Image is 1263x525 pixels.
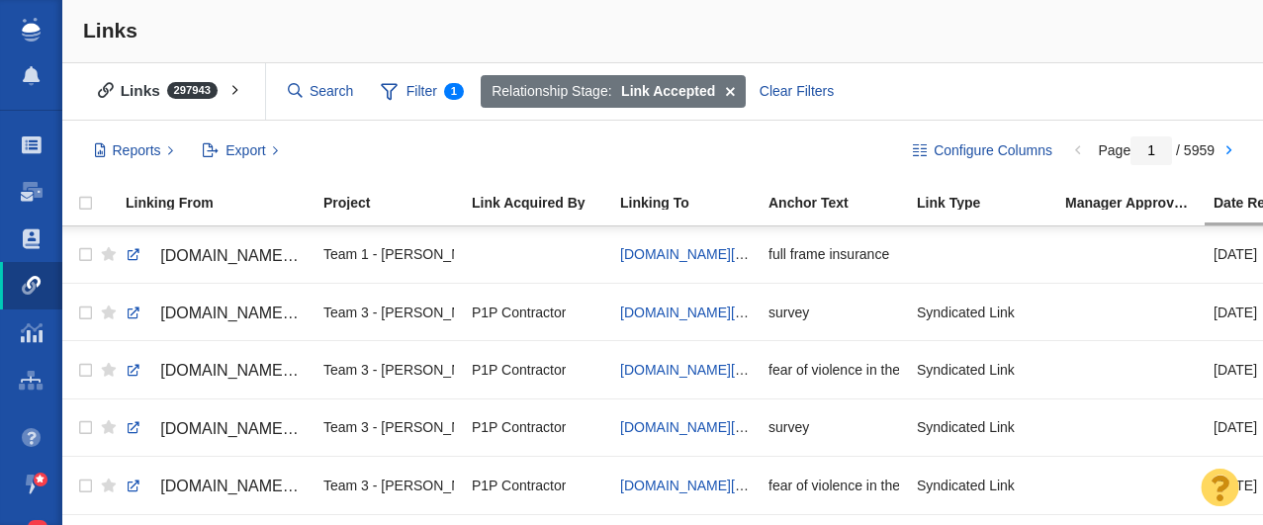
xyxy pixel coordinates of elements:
[160,305,327,321] span: [DOMAIN_NAME][URL]
[126,470,306,503] a: [DOMAIN_NAME][URL]
[226,140,265,161] span: Export
[323,196,470,210] div: Project
[160,362,327,379] span: [DOMAIN_NAME][URL]
[323,233,454,276] div: Team 1 - [PERSON_NAME] | [PERSON_NAME] | [PERSON_NAME]\Veracity (FLIP & Canopy)\Full Frame Insura...
[768,291,899,333] div: survey
[908,398,1056,456] td: Syndicated Link
[126,196,321,213] a: Linking From
[917,361,1015,379] span: Syndicated Link
[620,305,767,320] a: [DOMAIN_NAME][URL]
[126,354,306,388] a: [DOMAIN_NAME][URL]
[160,420,327,437] span: [DOMAIN_NAME][URL]
[463,457,611,514] td: P1P Contractor
[22,18,40,42] img: buzzstream_logo_iconsimple.png
[917,477,1015,494] span: Syndicated Link
[192,134,290,168] button: Export
[917,304,1015,321] span: Syndicated Link
[1098,142,1215,158] span: Page / 5959
[280,74,363,109] input: Search
[620,246,767,262] a: [DOMAIN_NAME][URL]
[113,140,161,161] span: Reports
[472,477,566,494] span: P1P Contractor
[917,418,1015,436] span: Syndicated Link
[472,418,566,436] span: P1P Contractor
[472,196,618,210] div: Link Acquired By
[917,196,1063,213] a: Link Type
[908,457,1056,514] td: Syndicated Link
[126,239,306,273] a: [DOMAIN_NAME][URL]
[126,412,306,446] a: [DOMAIN_NAME][URL]
[83,19,137,42] span: Links
[908,341,1056,398] td: Syndicated Link
[83,134,185,168] button: Reports
[1065,196,1212,210] div: Manager Approved Link?
[323,348,454,391] div: Team 3 - [PERSON_NAME] | Summer | [PERSON_NAME]\EMCI Wireless\EMCI Wireless - Digital PR - Do U.S...
[621,81,715,102] strong: Link Accepted
[768,196,915,210] div: Anchor Text
[463,284,611,341] td: P1P Contractor
[160,478,327,494] span: [DOMAIN_NAME][URL]
[902,134,1064,168] button: Configure Columns
[934,140,1052,161] span: Configure Columns
[323,464,454,506] div: Team 3 - [PERSON_NAME] | Summer | [PERSON_NAME]\EMCI Wireless\EMCI Wireless - Digital PR - Do U.S...
[908,284,1056,341] td: Syndicated Link
[463,398,611,456] td: P1P Contractor
[768,196,915,213] a: Anchor Text
[620,419,767,435] a: [DOMAIN_NAME][URL]
[620,196,767,210] div: Linking To
[620,196,767,213] a: Linking To
[620,362,767,378] a: [DOMAIN_NAME][URL]
[492,81,611,102] span: Relationship Stage:
[323,291,454,333] div: Team 3 - [PERSON_NAME] | Summer | [PERSON_NAME]\EMCI Wireless\EMCI Wireless - Digital PR - Do U.S...
[472,361,566,379] span: P1P Contractor
[463,341,611,398] td: P1P Contractor
[768,348,899,391] div: fear of violence in the workplace
[126,297,306,330] a: [DOMAIN_NAME][URL]
[126,196,321,210] div: Linking From
[323,406,454,449] div: Team 3 - [PERSON_NAME] | Summer | [PERSON_NAME]\EMCI Wireless\EMCI Wireless - Digital PR - Do U.S...
[160,247,327,264] span: [DOMAIN_NAME][URL]
[768,233,899,276] div: full frame insurance
[472,304,566,321] span: P1P Contractor
[620,478,767,493] a: [DOMAIN_NAME][URL]
[370,73,475,111] span: Filter
[748,75,845,109] div: Clear Filters
[917,196,1063,210] div: Link Type
[444,83,464,100] span: 1
[1065,196,1212,213] a: Manager Approved Link?
[472,196,618,213] a: Link Acquired By
[768,406,899,449] div: survey
[768,464,899,506] div: fear of violence in the workplace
